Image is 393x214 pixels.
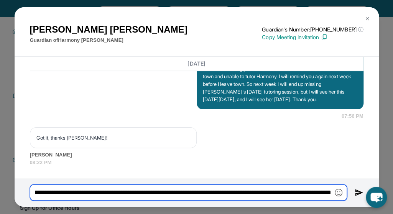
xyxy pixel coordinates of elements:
span: [PERSON_NAME] [30,151,363,159]
span: 08:22 PM [30,159,363,166]
p: Got it, thanks [PERSON_NAME]! [36,134,190,142]
button: chat-button [366,187,387,208]
p: Hi [PERSON_NAME]. This is [PERSON_NAME], [PERSON_NAME]'s math tutor. Letting you know in advance ... [203,57,357,103]
p: Copy Meeting Invitation [262,33,363,41]
h1: [PERSON_NAME] [PERSON_NAME] [30,23,187,36]
span: 07:56 PM [342,112,363,120]
p: Guardian's Number: [PHONE_NUMBER] [262,26,363,33]
span: ⓘ [358,26,363,33]
img: Close Icon [364,16,370,22]
img: Copy Icon [321,34,327,41]
p: Guardian of Harmony [PERSON_NAME] [30,36,187,44]
img: Emoji [335,189,342,196]
h3: [DATE] [30,60,363,67]
img: Send icon [355,188,363,197]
